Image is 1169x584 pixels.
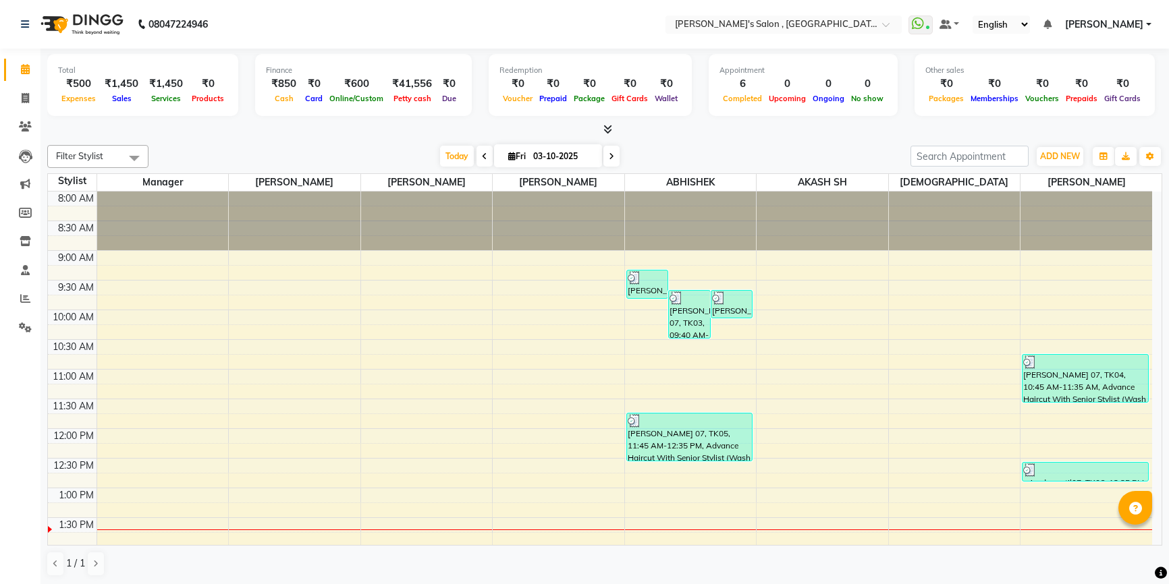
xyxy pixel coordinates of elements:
[719,94,765,103] span: Completed
[625,174,757,191] span: ABHISHEK
[97,174,229,191] span: Manager
[439,94,460,103] span: Due
[55,221,97,235] div: 8:30 AM
[889,174,1021,191] span: [DEMOGRAPHIC_DATA]
[765,94,809,103] span: Upcoming
[56,488,97,502] div: 1:00 PM
[719,65,887,76] div: Appointment
[51,429,97,443] div: 12:00 PM
[529,146,597,167] input: 2025-10-03
[493,174,624,191] span: [PERSON_NAME]
[499,76,536,92] div: ₹0
[570,76,608,92] div: ₹0
[1040,151,1080,161] span: ADD NEW
[58,94,99,103] span: Expenses
[188,94,227,103] span: Products
[848,94,887,103] span: No show
[499,94,536,103] span: Voucher
[719,76,765,92] div: 6
[1022,76,1062,92] div: ₹0
[48,174,97,188] div: Stylist
[1021,174,1152,191] span: [PERSON_NAME]
[505,151,529,161] span: Fri
[302,76,326,92] div: ₹0
[55,192,97,206] div: 8:00 AM
[765,76,809,92] div: 0
[50,310,97,324] div: 10:00 AM
[1101,76,1144,92] div: ₹0
[148,94,184,103] span: Services
[51,459,97,473] div: 12:30 PM
[34,5,127,43] img: logo
[50,340,97,354] div: 10:30 AM
[144,76,188,92] div: ₹1,450
[570,94,608,103] span: Package
[669,291,710,338] div: [PERSON_NAME] 07, TK03, 09:40 AM-10:30 AM, Advance Haircut With Senior Stylist (Wash + blowdry+ST...
[302,94,326,103] span: Card
[326,76,387,92] div: ₹600
[390,94,435,103] span: Petty cash
[1062,76,1101,92] div: ₹0
[967,76,1022,92] div: ₹0
[109,94,135,103] span: Sales
[1062,94,1101,103] span: Prepaids
[1112,530,1156,571] iframe: chat widget
[608,76,651,92] div: ₹0
[627,270,668,298] div: [PERSON_NAME] 07, TK01, 09:20 AM-09:50 AM, [PERSON_NAME] SHAPE AND STYLING (200)
[809,76,848,92] div: 0
[1065,18,1143,32] span: [PERSON_NAME]
[757,174,888,191] span: AKASH SH
[266,76,302,92] div: ₹850
[56,150,103,161] span: Filter Stylist
[148,5,208,43] b: 08047224946
[188,76,227,92] div: ₹0
[1023,355,1148,402] div: [PERSON_NAME] 07, TK04, 10:45 AM-11:35 AM, Advance Haircut With Senior Stylist (Wash + blowdry+ST...
[437,76,461,92] div: ₹0
[387,76,437,92] div: ₹41,556
[266,65,461,76] div: Finance
[271,94,297,103] span: Cash
[967,94,1022,103] span: Memberships
[1037,147,1083,166] button: ADD NEW
[361,174,493,191] span: [PERSON_NAME]
[58,76,99,92] div: ₹500
[925,65,1144,76] div: Other sales
[499,65,681,76] div: Redemption
[1101,94,1144,103] span: Gift Cards
[910,146,1029,167] input: Search Appointment
[627,413,753,461] div: [PERSON_NAME] 07, TK05, 11:45 AM-12:35 PM, Advance Haircut With Senior Stylist (Wash + blowdry+ST...
[440,146,474,167] span: Today
[66,556,85,571] span: 1 / 1
[58,65,227,76] div: Total
[925,76,967,92] div: ₹0
[536,76,570,92] div: ₹0
[229,174,360,191] span: [PERSON_NAME]
[50,370,97,384] div: 11:00 AM
[326,94,387,103] span: Online/Custom
[536,94,570,103] span: Prepaid
[711,291,753,318] div: [PERSON_NAME] 07, TK02, 09:40 AM-10:10 AM, [PERSON_NAME] SHAPE AND STYLING (200)
[925,94,967,103] span: Packages
[1023,463,1148,481] div: rajendra patil07, TK06, 12:35 PM-12:55 PM, CLEAN SHAVE (150)
[848,76,887,92] div: 0
[99,76,144,92] div: ₹1,450
[651,76,681,92] div: ₹0
[1022,94,1062,103] span: Vouchers
[56,518,97,532] div: 1:30 PM
[608,94,651,103] span: Gift Cards
[651,94,681,103] span: Wallet
[55,281,97,295] div: 9:30 AM
[50,399,97,413] div: 11:30 AM
[55,251,97,265] div: 9:00 AM
[809,94,848,103] span: Ongoing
